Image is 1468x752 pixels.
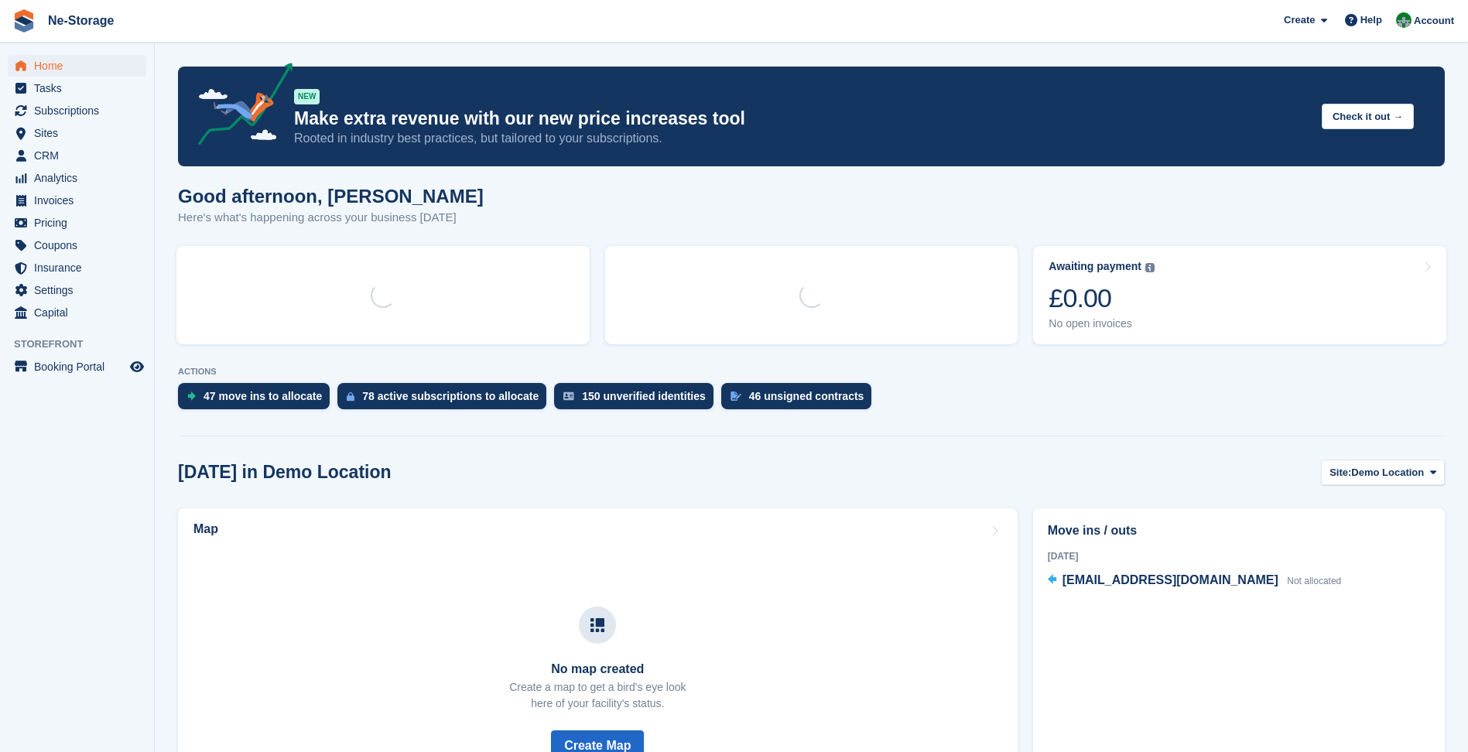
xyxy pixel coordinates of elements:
span: Pricing [34,212,127,234]
p: Rooted in industry best practices, but tailored to your subscriptions. [294,130,1309,147]
img: icon-info-grey-7440780725fd019a000dd9b08b2336e03edf1995a4989e88bcd33f0948082b44.svg [1145,263,1155,272]
a: menu [8,100,146,121]
img: contract_signature_icon-13c848040528278c33f63329250d36e43548de30e8caae1d1a13099fd9432cc5.svg [731,391,741,401]
span: CRM [34,145,127,166]
a: menu [8,234,146,256]
div: Awaiting payment [1049,260,1141,273]
div: NEW [294,89,320,104]
div: 150 unverified identities [582,390,706,402]
p: Create a map to get a bird's eye look here of your facility's status. [509,679,686,712]
div: 46 unsigned contracts [749,390,864,402]
span: Insurance [34,257,127,279]
a: Ne-Storage [42,8,120,33]
img: move_ins_to_allocate_icon-fdf77a2bb77ea45bf5b3d319d69a93e2d87916cf1d5bf7949dd705db3b84f3ca.svg [187,391,196,401]
span: Booking Portal [34,356,127,378]
a: 46 unsigned contracts [721,383,880,417]
a: menu [8,212,146,234]
a: menu [8,77,146,99]
div: No open invoices [1049,317,1155,330]
a: menu [8,302,146,323]
span: Capital [34,302,127,323]
a: menu [8,55,146,77]
h2: [DATE] in Demo Location [178,462,392,483]
img: active_subscription_to_allocate_icon-d502201f5373d7db506a760aba3b589e785aa758c864c3986d89f69b8ff3... [347,391,354,402]
a: menu [8,257,146,279]
span: Storefront [14,337,154,352]
div: 78 active subscriptions to allocate [362,390,539,402]
h1: Good afternoon, [PERSON_NAME] [178,186,484,207]
span: Sites [34,122,127,144]
a: 78 active subscriptions to allocate [337,383,554,417]
img: map-icn-33ee37083ee616e46c38cad1a60f524a97daa1e2b2c8c0bc3eb3415660979fc1.svg [590,618,604,632]
a: menu [8,190,146,211]
h3: No map created [509,662,686,676]
button: Check it out → [1322,104,1414,129]
a: menu [8,356,146,378]
a: menu [8,167,146,189]
a: Preview store [128,357,146,376]
a: 47 move ins to allocate [178,383,337,417]
div: 47 move ins to allocate [204,390,322,402]
a: Awaiting payment £0.00 No open invoices [1033,246,1446,344]
span: Coupons [34,234,127,256]
span: Create [1284,12,1315,28]
div: £0.00 [1049,282,1155,314]
span: Help [1360,12,1382,28]
span: Home [34,55,127,77]
a: menu [8,279,146,301]
p: Here's what's happening across your business [DATE] [178,209,484,227]
img: Charlotte Nesbitt [1396,12,1412,28]
img: verify_identity-adf6edd0f0f0b5bbfe63781bf79b02c33cf7c696d77639b501bdc392416b5a36.svg [563,391,574,401]
span: Settings [34,279,127,301]
span: Account [1414,13,1454,29]
span: [EMAIL_ADDRESS][DOMAIN_NAME] [1063,573,1278,586]
h2: Move ins / outs [1048,521,1430,540]
img: stora-icon-8386f47178a22dfd0bd8f6a31ec36ba5ce8667c1dd55bd0f319d3a0aa187defe.svg [12,9,36,32]
a: [EMAIL_ADDRESS][DOMAIN_NAME] Not allocated [1048,571,1342,591]
p: ACTIONS [178,367,1445,377]
div: [DATE] [1048,549,1430,563]
p: Make extra revenue with our new price increases tool [294,108,1309,130]
h2: Map [193,522,218,536]
img: price-adjustments-announcement-icon-8257ccfd72463d97f412b2fc003d46551f7dbcb40ab6d574587a9cd5c0d94... [185,63,293,151]
span: Subscriptions [34,100,127,121]
span: Site: [1329,465,1351,480]
span: Tasks [34,77,127,99]
span: Invoices [34,190,127,211]
button: Site: Demo Location [1321,460,1445,485]
span: Demo Location [1351,465,1424,480]
span: Not allocated [1287,576,1341,586]
a: menu [8,145,146,166]
a: 150 unverified identities [554,383,721,417]
a: menu [8,122,146,144]
span: Analytics [34,167,127,189]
